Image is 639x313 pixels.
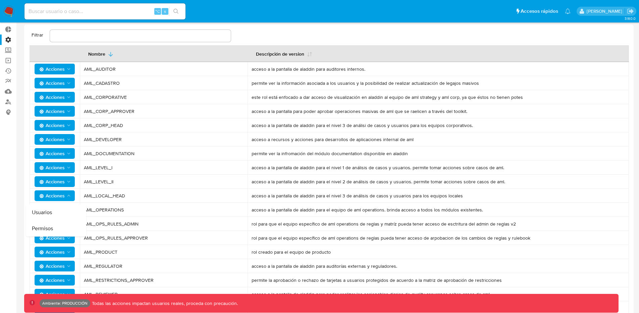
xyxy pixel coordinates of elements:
[565,8,571,14] a: Notificaciones
[521,8,558,15] span: Accesos rápidos
[42,302,88,305] p: Ambiente: PRODUCCIÓN
[587,8,625,14] p: david.campana@mercadolibre.com
[164,8,166,14] span: s
[627,8,634,15] a: Salir
[169,7,183,16] button: search-icon
[625,16,636,21] span: 3.160.0
[155,8,160,14] span: ⌥
[90,300,238,307] p: Todas las acciones impactan usuarios reales, proceda con precaución.
[24,7,185,16] input: Buscar usuario o caso...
